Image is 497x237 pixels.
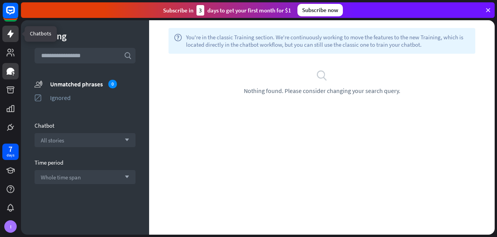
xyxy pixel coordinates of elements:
a: 7 days [2,144,19,160]
div: days [7,153,14,158]
div: Unmatched phrases [50,80,136,88]
div: Time period [35,159,136,166]
span: Nothing found. Please consider changing your search query. [244,87,400,95]
div: 0 [108,80,117,88]
button: Open LiveChat chat widget [6,3,30,26]
div: 7 [9,146,12,153]
div: 3 [196,5,204,16]
i: ignored [35,94,42,102]
span: You're in the classic Training section. We're continuously working to move the features to the ne... [186,33,470,48]
span: Whole time span [41,174,81,181]
span: All stories [41,137,64,144]
i: unmatched_phrases [35,80,42,88]
i: arrow_down [121,175,129,179]
div: Ignored [50,94,136,102]
div: Training [35,30,136,42]
i: search [316,69,328,81]
div: I [4,220,17,233]
i: arrow_down [121,138,129,142]
i: search [124,52,132,60]
div: Subscribe now [297,4,343,16]
div: Subscribe in days to get your first month for $1 [163,5,291,16]
i: help [174,33,182,48]
div: Chatbot [35,122,136,129]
